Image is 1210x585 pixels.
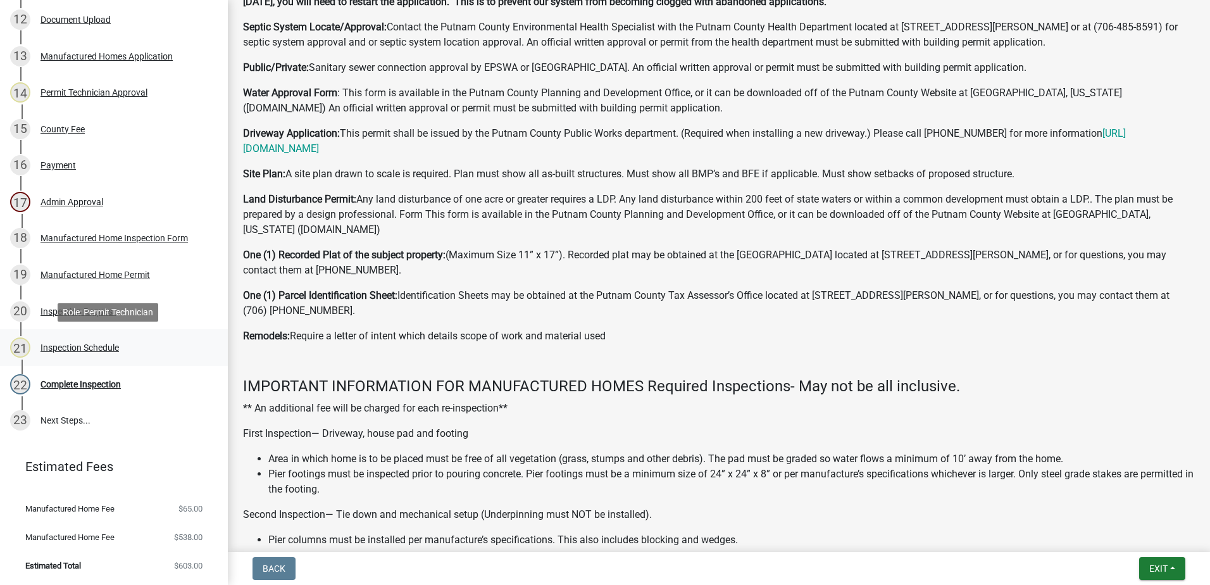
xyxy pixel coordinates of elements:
[243,401,1195,416] p: ** An additional fee will be charged for each re-inspection**
[243,288,1195,318] p: Identification Sheets may be obtained at the Putnam County Tax Assessor’s Office located at [STRE...
[41,307,116,316] div: Inspection Request
[243,192,1195,237] p: Any land disturbance of one acre or greater requires a LDP. Any land disturbance within 200 feet ...
[174,533,203,541] span: $538.00
[243,61,309,73] strong: Public/Private:
[243,20,1195,50] p: Contact the Putnam County Environmental Health Specialist with the Putnam County Health Departmen...
[243,126,1195,156] p: This permit shall be issued by the Putnam County Public Works department. (Required when installi...
[1139,557,1185,580] button: Exit
[243,21,387,33] strong: Septic System Locate/Approval:
[178,505,203,513] span: $65.00
[1149,563,1168,574] span: Exit
[243,127,340,139] strong: Driveway Application:
[41,380,121,389] div: Complete Inspection
[10,119,30,139] div: 15
[243,85,1195,116] p: : This form is available in the Putnam County Planning and Development Office, or it can be downl...
[41,15,111,24] div: Document Upload
[10,228,30,248] div: 18
[10,155,30,175] div: 16
[243,330,290,342] strong: Remodels:
[41,88,147,97] div: Permit Technician Approval
[243,167,1195,182] p: A site plan drawn to scale is required. Plan must show all as-built structures. Must show all BMP...
[10,265,30,285] div: 19
[10,454,208,479] a: Estimated Fees
[263,563,285,574] span: Back
[41,234,188,242] div: Manufactured Home Inspection Form
[10,337,30,358] div: 21
[243,377,1195,396] h4: IMPORTANT INFORMATION FOR MANUFACTURED HOMES Required Inspections- May not be all inclusive.
[243,248,1195,278] p: (Maximum Size 11” x 17”). Recorded plat may be obtained at the [GEOGRAPHIC_DATA] located at [STRE...
[243,193,356,205] strong: Land Disturbance Permit:
[10,46,30,66] div: 13
[10,9,30,30] div: 12
[243,87,311,99] strong: Water Approval
[243,60,1195,75] p: Sanitary sewer connection approval by EPSWA or [GEOGRAPHIC_DATA]. An official written approval or...
[243,507,1195,522] p: Second Inspection— Tie down and mechanical setup (Underpinning must NOT be installed).
[41,198,103,206] div: Admin Approval
[243,168,285,180] strong: Site Plan:
[243,289,397,301] strong: One (1) Parcel Identification Sheet:
[25,505,115,513] span: Manufactured Home Fee
[243,426,1195,441] p: First Inspection— Driveway, house pad and footing
[41,270,150,279] div: Manufactured Home Permit
[25,562,81,570] span: Estimated Total
[314,87,337,99] strong: Form
[268,532,1195,548] li: Pier columns must be installed per manufacture’s specifications. This also includes blocking and ...
[41,343,119,352] div: Inspection Schedule
[10,301,30,322] div: 20
[10,410,30,431] div: 23
[268,467,1195,497] li: Pier footings must be inspected prior to pouring concrete. Pier footings must be a minimum size o...
[10,192,30,212] div: 17
[268,451,1195,467] li: Area in which home is to be placed must be free of all vegetation (grass, stumps and other debris...
[10,82,30,103] div: 14
[10,374,30,394] div: 22
[253,557,296,580] button: Back
[25,533,115,541] span: Manufactured Home Fee
[41,52,173,61] div: Manufactured Homes Application
[41,161,76,170] div: Payment
[243,249,446,261] strong: One (1) Recorded Plat of the subject property:
[41,125,85,134] div: County Fee
[243,329,1195,344] p: Require a letter of intent which details scope of work and material used
[58,303,158,322] div: Role: Permit Technician
[174,562,203,570] span: $603.00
